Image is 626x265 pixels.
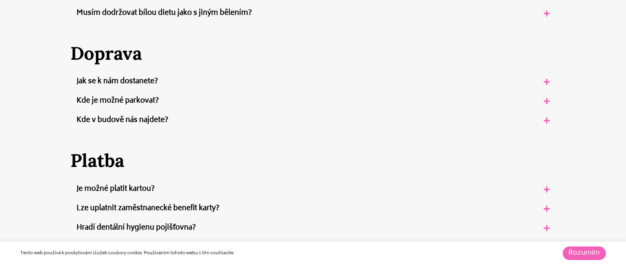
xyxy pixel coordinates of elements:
[20,250,430,257] div: Tento web používá k poskytování služeb soubory cookie. Používáním tohoto webu s tím souhlasíte.
[77,114,168,127] a: Kde v budově nás najdete?
[77,75,158,88] a: Jak se k nám dostanete?
[70,150,556,171] h2: Platba
[70,42,556,64] h2: Doprava
[77,95,159,107] a: Kde je možné parkovat?
[77,222,196,234] a: Hradí dentální hygienu pojišťovna?
[563,246,606,260] a: Rozumím
[77,202,219,215] a: Lze uplatnit zaměstnanecké benefit karty?
[77,183,155,195] a: Je možné platit kartou?
[77,7,252,19] a: Musím dodržovat bílou dietu jako s jiným bělením?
